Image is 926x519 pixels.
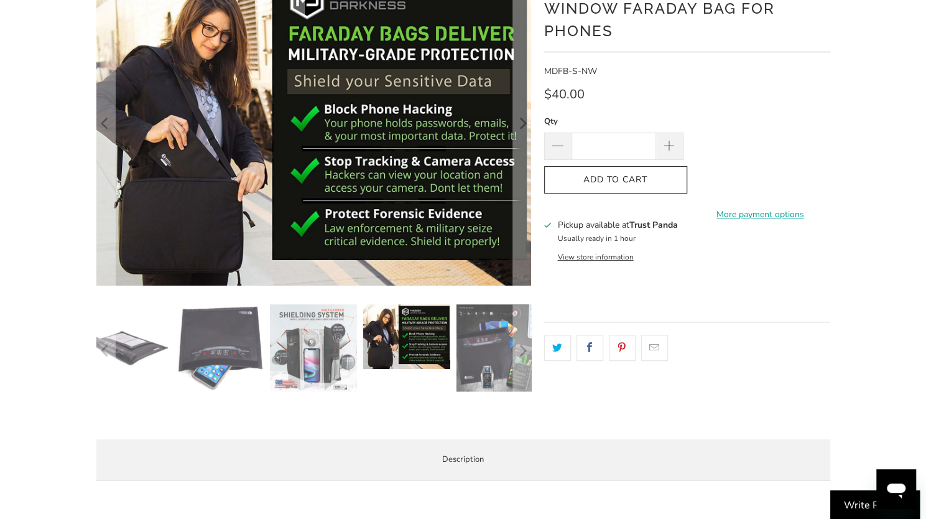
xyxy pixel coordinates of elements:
[544,65,597,77] span: MDFB-S-NW
[84,304,171,391] img: Mission Darkness Non-Window Faraday Bag for Phones - Trust Panda
[576,335,603,361] a: Share this on Facebook
[557,233,635,243] small: Usually ready in 1 hour
[641,335,668,361] a: Email this to a friend
[557,252,633,262] button: View store information
[544,115,683,128] label: Qty
[557,218,677,231] h3: Pickup available at
[363,304,450,369] img: Mission Darkness Non-Window Faraday Bag for Phones - Trust Panda
[457,304,544,391] img: Mission Darkness Non-Window Faraday Bag for Phones - Trust Panda
[512,304,532,398] button: Next
[544,86,585,103] span: $40.00
[876,469,916,509] iframe: Button to launch messaging window, conversation in progress
[609,335,636,361] a: Share this on Pinterest
[96,439,830,481] label: Description
[544,335,571,361] a: Share this on Twitter
[691,208,830,222] a: More payment options
[96,304,116,398] button: Previous
[270,304,357,391] img: Mission Darkness Non-Window Faraday Bag for Phones - Trust Panda
[177,304,264,391] img: Mission Darkness Non-Window Faraday Bag for Phones - Trust Panda
[544,166,687,194] button: Add to Cart
[629,219,677,231] b: Trust Panda
[544,383,830,424] iframe: Reviews Widget
[557,175,674,185] span: Add to Cart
